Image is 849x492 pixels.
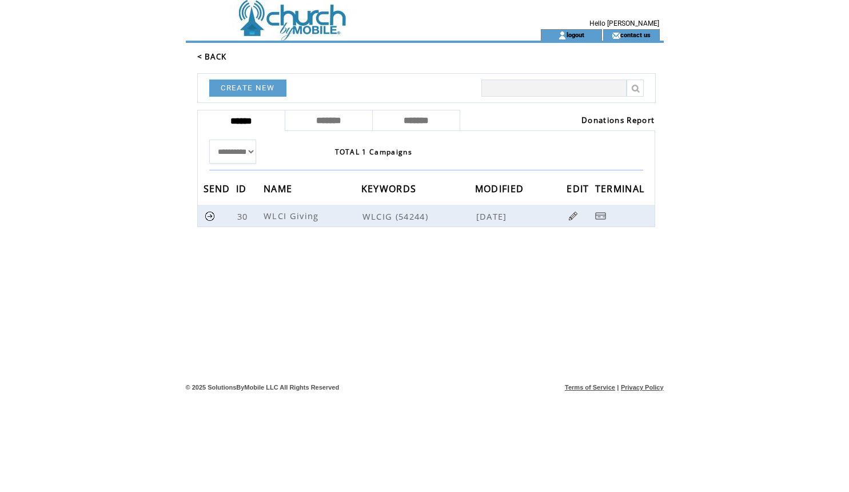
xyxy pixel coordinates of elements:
a: KEYWORDS [361,185,420,192]
a: contact us [620,31,651,38]
span: | [617,384,619,391]
img: contact_us_icon.gif [612,31,620,40]
span: KEYWORDS [361,180,420,201]
img: account_icon.gif [558,31,567,40]
a: logout [567,31,584,38]
span: 30 [237,211,251,222]
a: NAME [264,185,295,192]
span: © 2025 SolutionsByMobile LLC All Rights Reserved [186,384,340,391]
a: Terms of Service [565,384,615,391]
span: EDIT [567,180,592,201]
a: < BACK [197,51,227,62]
a: MODIFIED [475,185,527,192]
span: TOTAL 1 Campaigns [335,147,413,157]
span: WLCIG (54244) [362,211,474,222]
span: TERMINAL [595,180,648,201]
span: NAME [264,180,295,201]
span: [DATE] [476,211,510,222]
a: Privacy Policy [621,384,664,391]
a: ID [236,185,250,192]
span: Hello [PERSON_NAME] [589,19,659,27]
a: Donations Report [581,115,655,125]
span: MODIFIED [475,180,527,201]
a: CREATE NEW [209,80,286,97]
span: WLCI Giving [264,210,322,221]
span: SEND [204,180,233,201]
span: ID [236,180,250,201]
